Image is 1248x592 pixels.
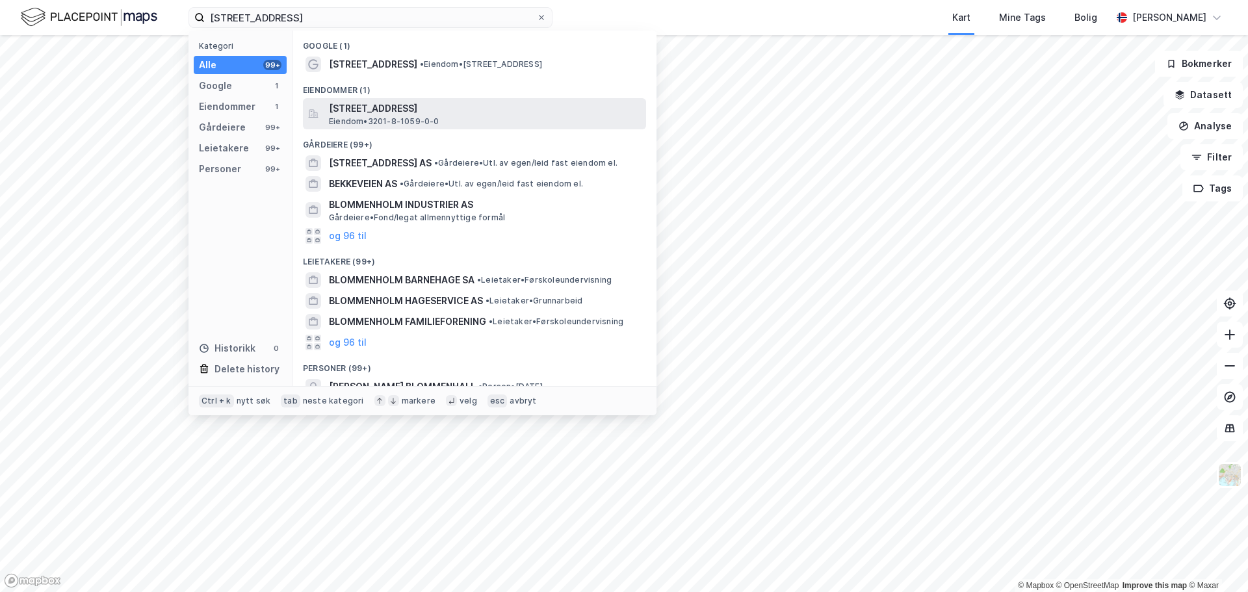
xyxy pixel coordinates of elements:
[329,379,476,394] span: [PERSON_NAME] BLOMMENHALL
[402,396,435,406] div: markere
[292,75,656,98] div: Eiendommer (1)
[1155,51,1243,77] button: Bokmerker
[199,161,241,177] div: Personer
[303,396,364,406] div: neste kategori
[199,120,246,135] div: Gårdeiere
[329,116,439,127] span: Eiendom • 3201-8-1059-0-0
[1163,82,1243,108] button: Datasett
[434,158,617,168] span: Gårdeiere • Utl. av egen/leid fast eiendom el.
[510,396,536,406] div: avbryt
[329,228,367,244] button: og 96 til
[199,394,234,407] div: Ctrl + k
[1217,463,1242,487] img: Z
[400,179,583,189] span: Gårdeiere • Utl. av egen/leid fast eiendom el.
[271,101,281,112] div: 1
[329,197,641,212] span: BLOMMENHOLM INDUSTRIER AS
[329,293,483,309] span: BLOMMENHOLM HAGESERVICE AS
[434,158,438,168] span: •
[1183,530,1248,592] div: Kontrollprogram for chat
[478,381,482,391] span: •
[1123,581,1187,590] a: Improve this map
[281,394,300,407] div: tab
[1132,10,1206,25] div: [PERSON_NAME]
[1056,581,1119,590] a: OpenStreetMap
[420,59,424,69] span: •
[292,353,656,376] div: Personer (99+)
[487,394,508,407] div: esc
[263,60,281,70] div: 99+
[486,296,489,305] span: •
[952,10,970,25] div: Kart
[329,57,417,72] span: [STREET_ADDRESS]
[21,6,157,29] img: logo.f888ab2527a4732fd821a326f86c7f29.svg
[199,41,287,51] div: Kategori
[263,143,281,153] div: 99+
[486,296,582,306] span: Leietaker • Grunnarbeid
[1074,10,1097,25] div: Bolig
[263,164,281,174] div: 99+
[199,57,216,73] div: Alle
[237,396,271,406] div: nytt søk
[271,343,281,354] div: 0
[199,341,255,356] div: Historikk
[1018,581,1054,590] a: Mapbox
[199,78,232,94] div: Google
[329,335,367,350] button: og 96 til
[1180,144,1243,170] button: Filter
[329,155,432,171] span: [STREET_ADDRESS] AS
[1183,530,1248,592] iframe: Chat Widget
[271,81,281,91] div: 1
[199,140,249,156] div: Leietakere
[329,176,397,192] span: BEKKEVEIEN AS
[329,314,486,329] span: BLOMMENHOLM FAMILIEFORENING
[4,573,61,588] a: Mapbox homepage
[292,246,656,270] div: Leietakere (99+)
[478,381,543,392] span: Person • [DATE]
[1182,175,1243,201] button: Tags
[292,129,656,153] div: Gårdeiere (99+)
[205,8,536,27] input: Søk på adresse, matrikkel, gårdeiere, leietakere eller personer
[489,316,493,326] span: •
[420,59,542,70] span: Eiendom • [STREET_ADDRESS]
[489,316,623,327] span: Leietaker • Førskoleundervisning
[400,179,404,188] span: •
[292,31,656,54] div: Google (1)
[263,122,281,133] div: 99+
[329,212,505,223] span: Gårdeiere • Fond/legat allmennyttige formål
[329,101,641,116] span: [STREET_ADDRESS]
[460,396,477,406] div: velg
[1167,113,1243,139] button: Analyse
[477,275,612,285] span: Leietaker • Førskoleundervisning
[214,361,279,377] div: Delete history
[999,10,1046,25] div: Mine Tags
[477,275,481,285] span: •
[329,272,474,288] span: BLOMMENHOLM BARNEHAGE SA
[199,99,255,114] div: Eiendommer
